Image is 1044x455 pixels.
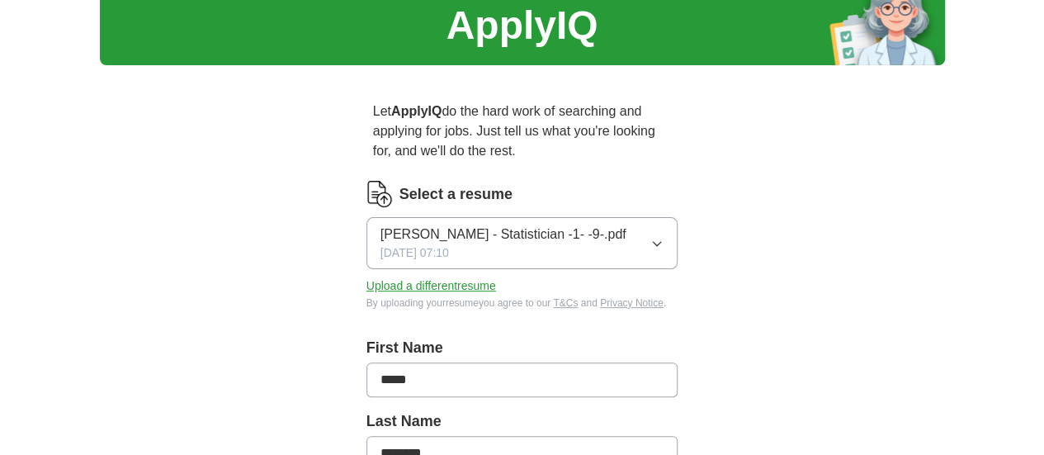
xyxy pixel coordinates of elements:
[553,297,578,309] a: T&Cs
[366,410,678,433] label: Last Name
[366,181,393,207] img: CV Icon
[366,217,678,269] button: [PERSON_NAME] - Statistician -1- -9-.pdf[DATE] 07:10
[366,95,678,168] p: Let do the hard work of searching and applying for jobs. Just tell us what you're looking for, an...
[399,183,513,206] label: Select a resume
[366,337,678,359] label: First Name
[391,104,442,118] strong: ApplyIQ
[366,296,678,310] div: By uploading your resume you agree to our and .
[380,244,449,262] span: [DATE] 07:10
[366,277,496,295] button: Upload a differentresume
[600,297,664,309] a: Privacy Notice
[380,225,626,244] span: [PERSON_NAME] - Statistician -1- -9-.pdf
